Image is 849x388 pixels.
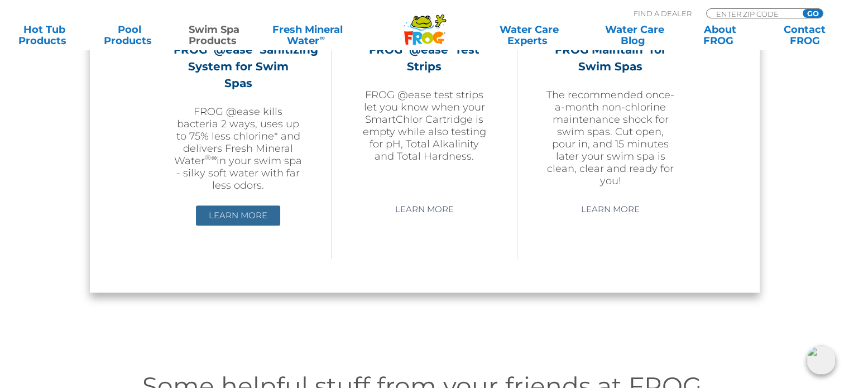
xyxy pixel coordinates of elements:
p: FROG @ease kills bacteria 2 ways, uses up to 75% less chlorine* and delivers Fresh Mineral Water ... [174,106,303,191]
img: openIcon [807,346,836,375]
input: Zip Code Form [715,9,790,18]
sup: ®∞ [205,153,217,162]
a: PoolProducts [96,24,162,46]
h2: FROG @ease Test Strips [359,41,489,75]
p: FROG @ease test strips let you know when your SmartChlor Cartridge is empty while also testing fo... [359,89,489,162]
input: GO [803,9,823,18]
sup: ∞ [319,33,325,42]
p: Find A Dealer [634,8,692,18]
a: Hot TubProducts [11,24,77,46]
a: Water CareBlog [602,24,668,46]
a: Learn More [196,205,280,226]
a: Water CareExperts [475,24,583,46]
a: AboutFROG [687,24,752,46]
a: Swim SpaProducts [181,24,247,46]
a: ContactFROG [772,24,838,46]
h2: FROG Maintain for Swim Spas [545,41,675,75]
a: Fresh MineralWater∞ [266,24,349,46]
h2: FROG @ease Sanitizing System for Swim Spas [174,41,303,92]
a: Learn More [568,199,653,219]
p: The recommended once-a-month non-chlorine maintenance shock for swim spas. Cut open, pour in, and... [545,89,675,187]
a: Learn More [382,199,466,219]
